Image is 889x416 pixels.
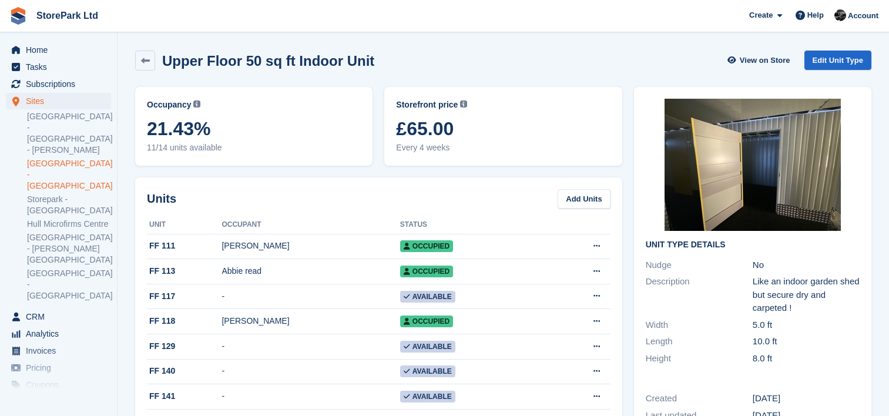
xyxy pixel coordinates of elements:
div: FF 129 [147,340,222,353]
span: Subscriptions [26,76,96,92]
td: - [222,334,400,360]
span: Available [400,341,455,353]
td: - [222,359,400,384]
span: Coupons [26,377,96,393]
div: Description [646,275,753,315]
td: - [222,384,400,410]
th: Unit [147,216,222,234]
span: Occupied [400,266,453,277]
span: View on Store [740,55,790,66]
span: 11/14 units available [147,142,361,154]
a: menu [6,308,111,325]
div: Created [646,392,753,405]
h2: Unit Type details [646,240,860,250]
h2: Upper Floor 50 sq ft Indoor Unit [162,53,374,69]
a: menu [6,360,111,376]
a: StorePark Ltd [32,6,103,25]
span: Account [848,10,878,22]
a: [GEOGRAPHIC_DATA] - [GEOGRAPHIC_DATA] - [PERSON_NAME] [27,111,111,156]
div: Length [646,335,753,348]
a: [GEOGRAPHIC_DATA] - [GEOGRAPHIC_DATA] [27,158,111,192]
div: FF 141 [147,390,222,402]
div: FF 118 [147,315,222,327]
a: menu [6,93,111,109]
th: Occupant [222,216,400,234]
div: FF 111 [147,240,222,252]
img: stora-icon-8386f47178a22dfd0bd8f6a31ec36ba5ce8667c1dd55bd0f319d3a0aa187defe.svg [9,7,27,25]
span: Available [400,391,455,402]
span: Available [400,291,455,303]
td: - [222,284,400,309]
img: Ryan Mulcahy [834,9,846,21]
span: Help [807,9,824,21]
span: 21.43% [147,118,361,139]
img: image.jpg [665,99,841,231]
div: Like an indoor garden shed but secure dry and carpeted ! [753,275,860,315]
a: [GEOGRAPHIC_DATA] - [PERSON_NAME][GEOGRAPHIC_DATA] [27,232,111,266]
span: Every 4 weeks [396,142,610,154]
span: CRM [26,308,96,325]
div: FF 113 [147,265,222,277]
a: menu [6,42,111,58]
img: icon-info-grey-7440780725fd019a000dd9b08b2336e03edf1995a4989e88bcd33f0948082b44.svg [460,100,467,108]
div: FF 117 [147,290,222,303]
span: Sites [26,93,96,109]
div: 5.0 ft [753,318,860,332]
span: £65.00 [396,118,610,139]
a: Edit Unit Type [804,51,871,70]
span: Occupancy [147,99,191,111]
span: Available [400,365,455,377]
a: menu [6,326,111,342]
div: Abbie read [222,265,400,277]
th: Status [400,216,545,234]
a: menu [6,59,111,75]
span: Occupied [400,316,453,327]
a: menu [6,76,111,92]
div: 8.0 ft [753,352,860,365]
div: Nudge [646,259,753,272]
span: Storefront price [396,99,458,111]
a: View on Store [726,51,795,70]
span: Tasks [26,59,96,75]
div: Height [646,352,753,365]
h2: Units [147,190,176,207]
span: Home [26,42,96,58]
div: No [753,259,860,272]
span: Analytics [26,326,96,342]
div: [PERSON_NAME] [222,240,400,252]
a: Storepark - [GEOGRAPHIC_DATA] [27,194,111,216]
div: FF 140 [147,365,222,377]
div: Width [646,318,753,332]
a: Add Units [558,189,610,209]
a: menu [6,343,111,359]
span: Invoices [26,343,96,359]
div: 10.0 ft [753,335,860,348]
a: [GEOGRAPHIC_DATA] - [GEOGRAPHIC_DATA] [27,268,111,301]
span: Create [749,9,773,21]
div: [PERSON_NAME] [222,315,400,327]
img: icon-info-grey-7440780725fd019a000dd9b08b2336e03edf1995a4989e88bcd33f0948082b44.svg [193,100,200,108]
span: Pricing [26,360,96,376]
div: [DATE] [753,392,860,405]
a: Hull Microfirms Centre [27,219,111,230]
a: menu [6,377,111,393]
span: Occupied [400,240,453,252]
